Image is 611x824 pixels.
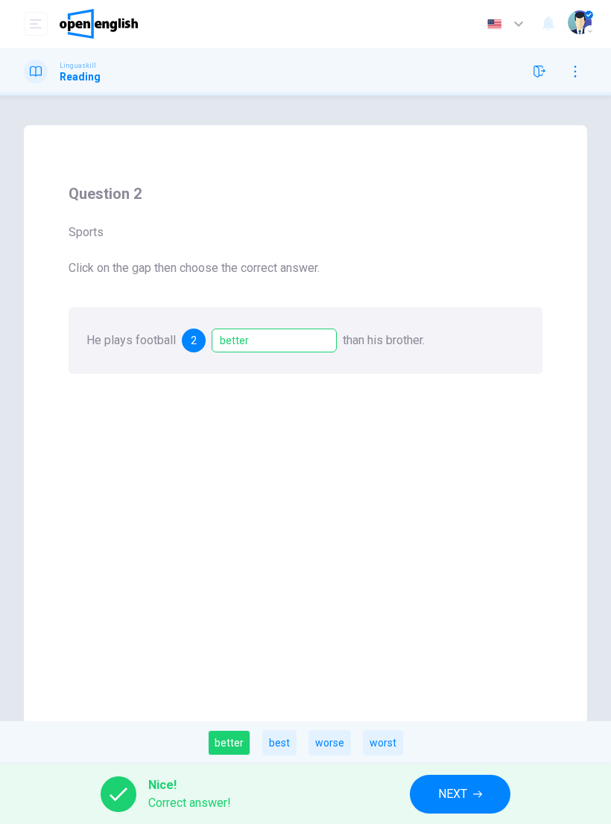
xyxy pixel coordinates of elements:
h1: Reading [60,71,101,83]
span: Correct answer! [148,794,231,812]
span: Linguaskill [60,60,96,71]
img: OpenEnglish logo [60,9,138,39]
span: Sports [69,224,542,241]
span: Nice! [148,776,231,794]
span: Click on the gap then choose the correct answer. [69,259,542,277]
button: NEXT [410,775,510,814]
span: 2 [191,335,197,346]
img: Profile picture [568,10,592,34]
span: He plays football [86,333,176,347]
h4: Question 2 [69,182,542,206]
span: than his brother. [343,333,425,347]
img: en [485,19,504,30]
div: better [212,329,337,352]
button: open mobile menu [24,12,48,36]
span: NEXT [438,784,467,805]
